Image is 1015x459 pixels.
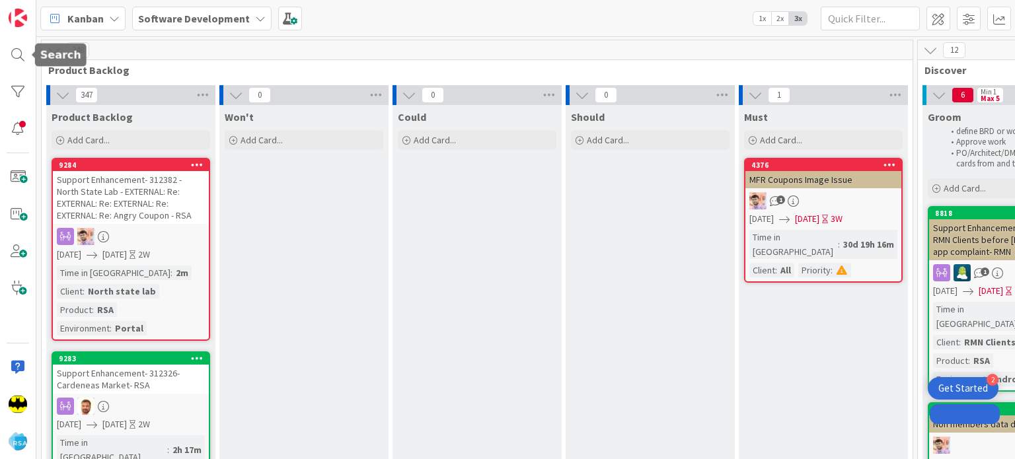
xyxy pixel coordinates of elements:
span: : [92,302,94,317]
div: 2W [138,248,150,262]
span: Add Card... [587,134,629,146]
span: [DATE] [795,212,819,226]
span: : [83,284,85,299]
img: avatar [9,432,27,450]
span: : [110,321,112,335]
div: Time in [GEOGRAPHIC_DATA] [57,265,170,280]
img: RD [954,264,971,281]
span: Kanban [67,11,104,26]
span: Product Backlog [48,63,896,77]
div: Support Enhancement- 312326- Cardeneas Market- RSA [53,365,209,394]
span: : [775,263,777,277]
span: Add Card... [67,134,110,146]
div: Time in [GEOGRAPHIC_DATA] [749,230,838,259]
span: Groom [928,110,961,124]
span: Must [744,110,768,124]
div: Priority [798,263,831,277]
span: [DATE] [57,417,81,431]
div: Client [57,284,83,299]
div: 9283 [59,354,209,363]
div: MFR Coupons Image Issue [745,171,901,188]
img: RS [933,437,950,454]
div: AS [53,398,209,415]
div: 2h 17m [169,442,205,457]
div: 9284 [59,160,209,170]
img: AC [9,395,27,413]
span: : [167,442,169,457]
div: Environment [57,321,110,335]
a: 4376MFR Coupons Image IssueRS[DATE][DATE]3WTime in [GEOGRAPHIC_DATA]:30d 19h 16mClient:AllPriority: [744,158,903,283]
img: AS [77,398,94,415]
a: 9284Support Enhancement- 312382 - North State Lab - EXTERNAL: Re: EXTERNAL: Re: EXTERNAL: Re: EXT... [52,158,210,341]
span: 0 [595,87,617,103]
div: 9283 [53,353,209,365]
h5: Search [40,49,81,61]
span: 12 [943,42,965,58]
div: RSA [94,302,117,317]
div: 3W [831,212,843,226]
div: 4376MFR Coupons Image Issue [745,159,901,188]
div: 9284 [53,159,209,171]
span: Product Backlog [52,110,133,124]
div: RS [745,192,901,209]
span: 1 [981,267,989,276]
div: 9283Support Enhancement- 312326- Cardeneas Market- RSA [53,353,209,394]
img: RS [749,192,767,209]
div: Portal [112,321,147,335]
span: Should [571,110,605,124]
span: 348 [67,42,89,58]
span: : [170,265,172,280]
span: Could [398,110,426,124]
span: 0 [248,87,271,103]
span: 0 [422,87,444,103]
div: All [777,263,794,277]
span: : [838,237,840,252]
span: 1 [768,87,790,103]
b: Software Development [138,12,250,25]
span: [DATE] [102,417,127,431]
div: RS [53,228,209,245]
div: North state lab [85,284,159,299]
span: Won't [225,110,254,124]
span: Add Card... [944,182,986,194]
span: 1x [753,12,771,25]
div: 2m [172,265,192,280]
iframe: UserGuiding Product Updates RC Tooltip [763,269,1000,395]
span: Add Card... [241,134,283,146]
span: [DATE] [749,212,774,226]
div: Client [749,263,775,277]
span: [DATE] [57,248,81,262]
span: Add Card... [760,134,802,146]
span: 347 [75,87,98,103]
div: 4376 [745,159,901,171]
span: Add Card... [414,134,456,146]
input: Quick Filter... [821,7,920,30]
span: 1 [776,195,785,204]
img: RS [77,228,94,245]
div: 30d 19h 16m [840,237,897,252]
div: Support Enhancement- 312382 - North State Lab - EXTERNAL: Re: EXTERNAL: Re: EXTERNAL: Re: EXTERNA... [53,171,209,224]
span: 3x [789,12,807,25]
span: 2x [771,12,789,25]
span: : [831,263,833,277]
div: Min 1 [981,88,996,95]
div: 9284Support Enhancement- 312382 - North State Lab - EXTERNAL: Re: EXTERNAL: Re: EXTERNAL: Re: EXT... [53,159,209,224]
span: [DATE] [102,248,127,262]
div: Product [57,302,92,317]
div: Max 5 [981,95,1000,102]
div: 2W [138,417,150,431]
span: 6 [952,87,974,103]
div: 4376 [751,160,901,170]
